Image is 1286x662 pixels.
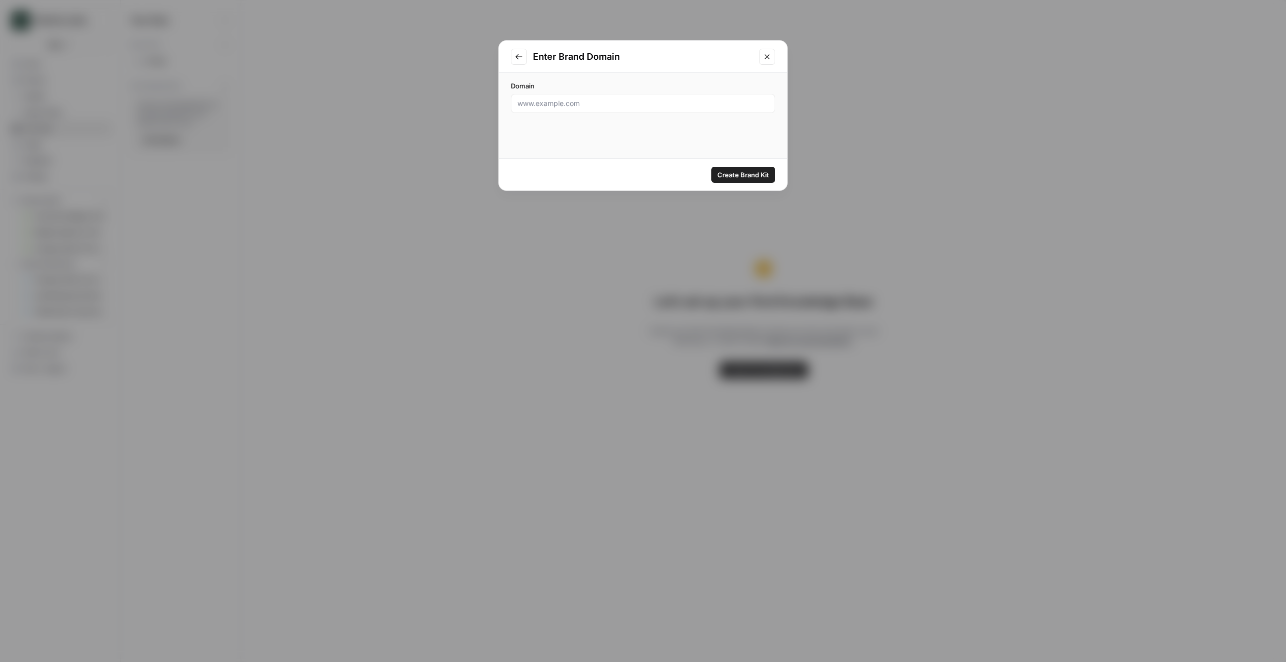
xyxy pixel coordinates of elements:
[533,50,753,64] h2: Enter Brand Domain
[511,49,527,65] button: Go to previous step
[717,170,769,180] span: Create Brand Kit
[711,167,775,183] button: Create Brand Kit
[517,98,769,108] input: www.example.com
[759,49,775,65] button: Close modal
[511,81,775,91] label: Domain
